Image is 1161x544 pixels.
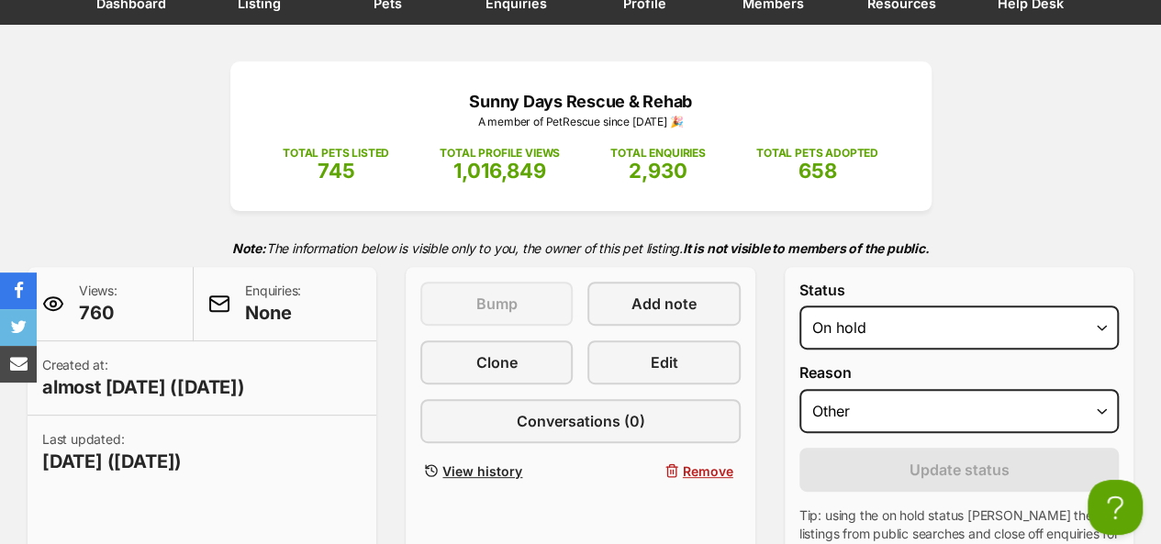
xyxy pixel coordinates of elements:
[587,458,740,484] button: Remove
[909,459,1009,481] span: Update status
[245,300,301,326] span: None
[651,351,678,373] span: Edit
[799,364,1119,381] label: Reason
[516,410,644,432] span: Conversations (0)
[318,159,355,183] span: 745
[587,282,740,326] a: Add note
[28,229,1133,267] p: The information below is visible only to you, the owner of this pet listing.
[442,461,522,481] span: View history
[798,159,836,183] span: 658
[610,145,705,161] p: TOTAL ENQUIRIES
[420,399,740,443] a: Conversations (0)
[476,351,518,373] span: Clone
[79,300,117,326] span: 760
[420,282,573,326] button: Bump
[683,461,733,481] span: Remove
[756,145,878,161] p: TOTAL PETS ADOPTED
[42,449,182,474] span: [DATE] ([DATE])
[476,293,518,315] span: Bump
[1088,480,1143,535] iframe: Help Scout Beacon - Open
[232,240,266,256] strong: Note:
[79,282,117,326] p: Views:
[453,159,546,183] span: 1,016,849
[799,448,1119,492] button: Update status
[283,145,389,161] p: TOTAL PETS LISTED
[42,430,182,474] p: Last updated:
[420,458,573,484] a: View history
[799,282,1119,298] label: Status
[258,89,904,114] p: Sunny Days Rescue & Rehab
[42,356,245,400] p: Created at:
[629,159,687,183] span: 2,930
[420,340,573,384] a: Clone
[440,145,560,161] p: TOTAL PROFILE VIEWS
[258,114,904,130] p: A member of PetRescue since [DATE] 🎉
[683,240,930,256] strong: It is not visible to members of the public.
[587,340,740,384] a: Edit
[245,282,301,326] p: Enquiries:
[42,374,245,400] span: almost [DATE] ([DATE])
[631,293,697,315] span: Add note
